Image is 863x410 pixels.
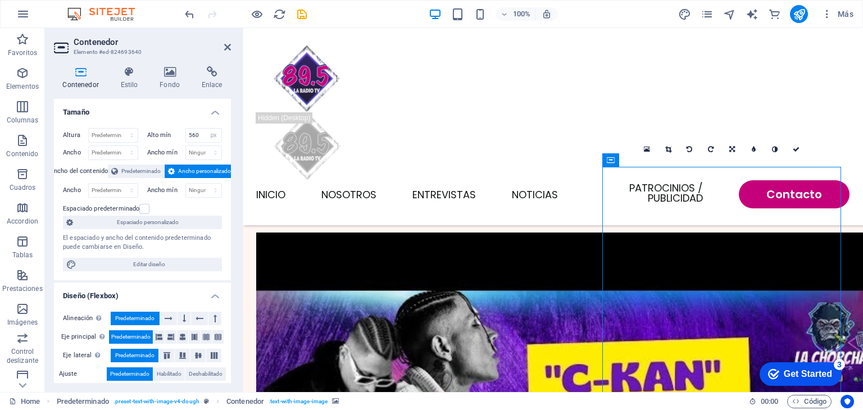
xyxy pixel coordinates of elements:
[273,8,286,21] i: Volver a cargar página
[147,149,185,156] label: Ancho mín
[185,367,226,381] button: Deshabilitado
[512,7,530,21] h6: 100%
[723,7,736,21] button: navigator
[7,217,38,226] p: Accordion
[700,139,721,160] a: Girar 90° a la derecha
[63,216,222,229] button: Espaciado personalizado
[700,7,714,21] button: pages
[74,37,231,47] h2: Contenedor
[761,395,778,408] span: 00 00
[7,116,39,125] p: Columnas
[113,395,199,408] span: . preset-text-with-image-v4-dough
[147,187,185,193] label: Ancho mín
[153,367,185,381] button: Habilitado
[12,250,33,259] p: Tablas
[678,8,691,21] i: Diseño (Ctrl+Alt+Y)
[111,349,158,362] button: Predeterminado
[787,395,832,408] button: Código
[749,395,779,408] h6: Tiempo de la sesión
[59,367,107,381] label: Ajuste
[57,395,339,408] nav: breadcrumb
[193,66,231,90] h4: Enlace
[250,7,264,21] button: Haz clic para salir del modo de previsualización y seguir editando
[542,9,552,19] i: Al redimensionar, ajustar el nivel de zoom automáticamente para ajustarse al dispositivo elegido.
[63,258,222,271] button: Editar diseño
[107,367,153,381] button: Predeterminado
[165,165,234,178] button: Ancho personalizado
[76,216,219,229] span: Espaciado personalizado
[636,139,657,160] a: Selecciona archivos del administrador de archivos, de la galería de fotos o carga archivo(s)
[108,165,164,178] button: Predeterminado
[115,312,155,325] span: Predeterminado
[112,66,151,90] h4: Estilo
[54,283,231,303] h4: Diseño (Flexbox)
[111,330,151,344] span: Predeterminado
[183,7,196,21] button: undo
[63,349,111,362] label: Eje lateral
[183,8,196,21] i: Deshacer: Cambiar imagen (Ctrl+Z)
[61,330,109,344] label: Eje principal
[272,7,286,21] button: reload
[204,398,209,404] i: Este elemento es un preajuste personalizable
[678,7,691,21] button: design
[269,395,328,408] span: . text-with-image-image
[701,8,714,21] i: Páginas (Ctrl+Alt+S)
[792,395,826,408] span: Código
[147,132,185,138] label: Alto mín
[50,165,108,178] label: Ancho del contenido
[110,367,149,381] span: Predeterminado
[841,395,854,408] button: Usercentrics
[6,149,38,158] p: Contenido
[764,139,785,160] a: Escala de grises
[743,139,764,160] a: Desenfoque
[115,349,155,362] span: Predeterminado
[226,395,264,408] span: Haz clic para seleccionar y doble clic para editar
[63,202,139,216] label: Espaciado predeterminado
[151,66,193,90] h4: Fondo
[790,5,808,23] button: publish
[65,7,149,21] img: Editor Logo
[6,82,39,91] p: Elementos
[821,8,853,20] span: Más
[178,165,231,178] span: Ancho personalizado
[80,258,219,271] span: Editar diseño
[768,8,781,21] i: Comercio
[723,8,736,21] i: Navegador
[63,132,88,138] label: Altura
[679,139,700,160] a: Girar 90° a la izquierda
[785,139,807,160] a: Confirmar ( Ctrl ⏎ )
[33,12,81,22] div: Get Started
[793,8,806,21] i: Publicar
[74,47,208,57] h3: Elemento #ed-824693640
[745,7,758,21] button: text_generator
[496,7,535,21] button: 100%
[10,183,36,192] p: Cuadros
[767,7,781,21] button: commerce
[296,8,308,21] i: Guardar (Ctrl+S)
[332,398,339,404] i: Este elemento contiene un fondo
[295,7,308,21] button: save
[111,312,160,325] button: Predeterminado
[63,312,111,325] label: Alineación
[657,139,679,160] a: Modo de recorte
[2,284,42,293] p: Prestaciones
[7,318,38,327] p: Imágenes
[9,6,91,29] div: Get Started 3 items remaining, 40% complete
[63,149,88,156] label: Ancho
[9,395,40,408] a: Haz clic para cancelar la selección y doble clic para abrir páginas
[63,234,222,252] div: El espaciado y ancho del contenido predeterminado puede cambiarse en Diseño.
[57,395,109,408] span: Haz clic para seleccionar y doble clic para editar
[157,367,181,381] span: Habilitado
[8,48,37,57] p: Favoritos
[189,367,222,381] span: Deshabilitado
[83,2,94,13] div: 3
[54,99,231,119] h4: Tamaño
[109,330,153,344] button: Predeterminado
[63,187,88,193] label: Ancho
[817,5,858,23] button: Más
[769,397,770,406] span: :
[121,165,161,178] span: Predeterminado
[721,139,743,160] a: Cambiar orientación
[746,8,758,21] i: AI Writer
[54,66,112,90] h4: Contenedor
